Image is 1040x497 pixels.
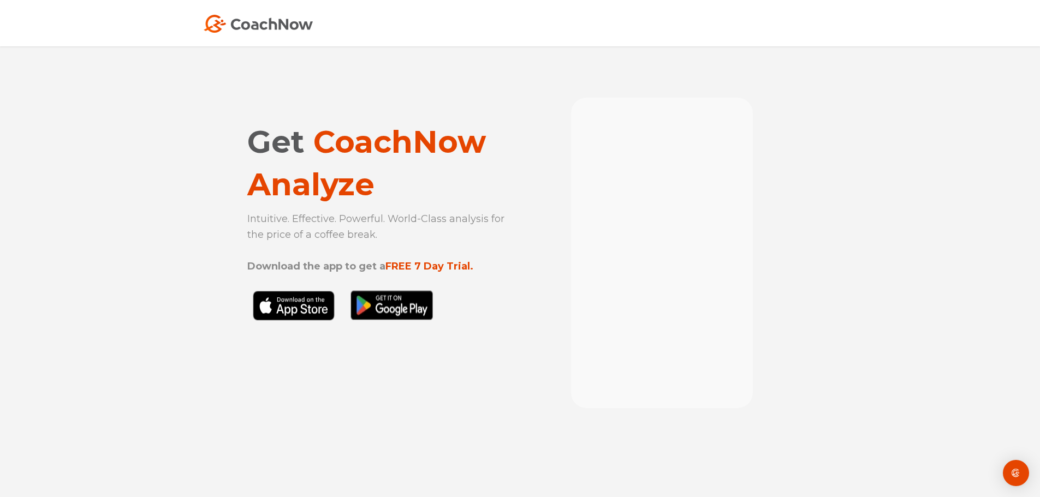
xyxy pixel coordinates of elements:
[247,123,486,203] span: CoachNow Analyze
[385,260,473,272] strong: FREE 7 Day Trial.
[204,15,313,33] img: Coach Now
[247,211,509,274] p: Intuitive. Effective. Powerful. World-Class analysis for the price of a coffee break.
[247,290,438,345] img: Black Download CoachNow on the App Store Button
[1003,460,1029,486] div: Open Intercom Messenger
[247,260,385,272] strong: Download the app to get a
[247,123,305,160] span: Get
